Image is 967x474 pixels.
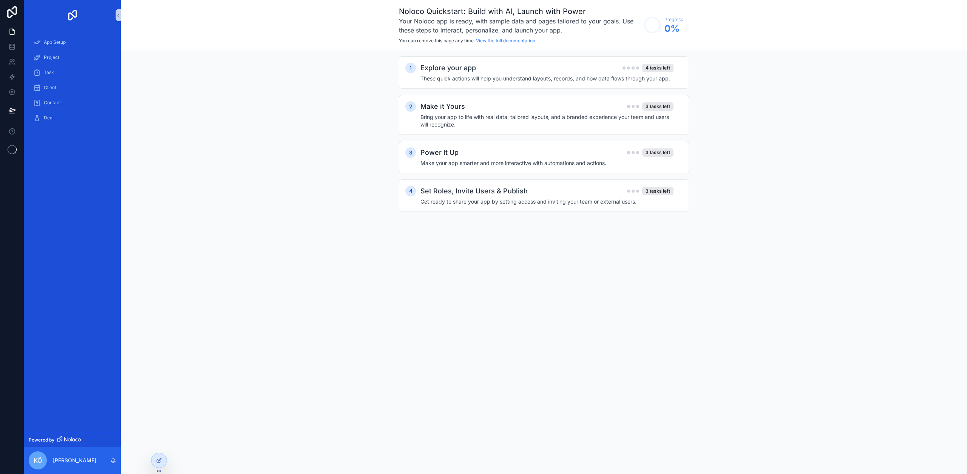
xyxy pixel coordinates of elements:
h2: Explore your app [420,63,476,73]
div: 3 tasks left [642,148,674,157]
a: Project [29,51,116,64]
h2: Power It Up [420,147,459,158]
span: Task [44,69,54,76]
a: App Setup [29,36,116,49]
img: App logo [66,9,79,21]
a: Task [29,66,116,79]
p: [PERSON_NAME] [53,457,96,464]
h4: These quick actions will help you understand layouts, records, and how data flows through your app. [420,75,674,82]
div: 4 [405,186,416,196]
a: Powered by [24,433,121,447]
h3: Your Noloco app is ready, with sample data and pages tailored to your goals. Use these steps to i... [399,17,640,35]
span: Client [44,85,56,91]
div: 1 [405,63,416,73]
span: Project [44,54,59,60]
div: 4 tasks left [642,64,674,72]
span: You can remove this page any time. [399,38,475,43]
div: scrollable content [121,50,967,233]
span: Deal [44,115,54,121]
a: Client [29,81,116,94]
span: Contact [44,100,61,106]
div: 3 tasks left [642,102,674,111]
h4: Make your app smarter and more interactive with automations and actions. [420,159,674,167]
h2: Set Roles, Invite Users & Publish [420,186,528,196]
h4: Get ready to share your app by setting access and inviting your team or external users. [420,198,674,205]
div: 3 tasks left [642,187,674,195]
span: Powered by [29,437,54,443]
span: KÖ [34,456,42,465]
div: 3 [405,147,416,158]
h2: Make it Yours [420,101,465,112]
span: Progress [664,17,683,23]
a: View the full documentation. [476,38,536,43]
h4: Bring your app to life with real data, tailored layouts, and a branded experience your team and u... [420,113,674,128]
div: scrollable content [24,30,121,134]
span: App Setup [44,39,66,45]
div: 2 [405,101,416,112]
a: Deal [29,111,116,125]
h1: Noloco Quickstart: Build with AI, Launch with Power [399,6,640,17]
a: Contact [29,96,116,110]
span: 0 % [664,23,683,35]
